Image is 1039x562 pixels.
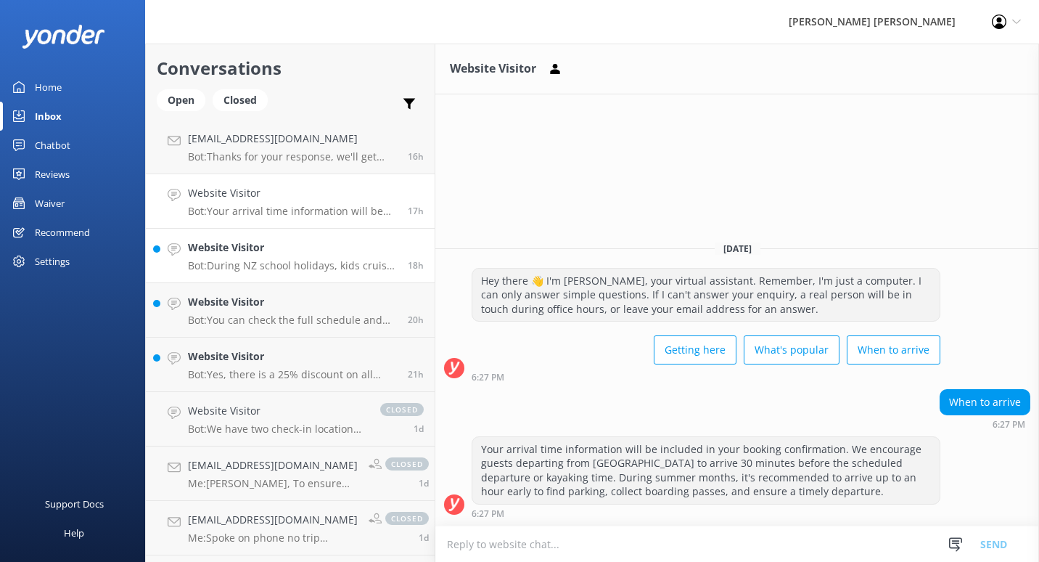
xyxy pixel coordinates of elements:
[146,283,435,338] a: Website VisitorBot:You can check the full schedule and live availability for the 5 Day Self-Guide...
[472,372,940,382] div: Oct 12 2025 06:27pm (UTC +13:00) Pacific/Auckland
[35,218,90,247] div: Recommend
[472,508,940,518] div: Oct 12 2025 06:27pm (UTC +13:00) Pacific/Auckland
[157,91,213,107] a: Open
[847,335,940,365] button: When to arrive
[188,477,358,490] p: Me: [PERSON_NAME], To ensure your safety and make sure you get the most out of your visit to our ...
[22,25,105,49] img: yonder-white-logo.png
[419,477,429,489] span: Oct 11 2025 03:47pm (UTC +13:00) Pacific/Auckland
[157,89,205,111] div: Open
[146,120,435,174] a: [EMAIL_ADDRESS][DOMAIN_NAME]Bot:Thanks for your response, we'll get back to you as soon as we can...
[188,349,397,365] h4: Website Visitor
[408,205,424,217] span: Oct 12 2025 06:27pm (UTC +13:00) Pacific/Auckland
[188,131,397,147] h4: [EMAIL_ADDRESS][DOMAIN_NAME]
[654,335,736,365] button: Getting here
[993,420,1025,429] strong: 6:27 PM
[146,174,435,229] a: Website VisitorBot:Your arrival time information will be included in your booking confirmation. W...
[35,73,62,102] div: Home
[940,419,1030,429] div: Oct 12 2025 06:27pm (UTC +13:00) Pacific/Auckland
[146,338,435,392] a: Website VisitorBot:Yes, there is a 25% discount on all trips for people living and working in the...
[188,532,358,545] p: Me: Spoke on phone no trip departing [DATE]
[940,390,1030,415] div: When to arrive
[385,512,429,525] span: closed
[472,437,940,504] div: Your arrival time information will be included in your booking confirmation. We encourage guests ...
[419,532,429,544] span: Oct 11 2025 01:44pm (UTC +13:00) Pacific/Auckland
[146,447,435,501] a: [EMAIL_ADDRESS][DOMAIN_NAME]Me:[PERSON_NAME], To ensure your safety and make sure you get the mos...
[188,259,397,272] p: Bot: During NZ school holidays, kids cruise free on day trips into the park. Year-round, one chil...
[408,150,424,163] span: Oct 12 2025 07:35pm (UTC +13:00) Pacific/Auckland
[188,368,397,381] p: Bot: Yes, there is a 25% discount on all trips for people living and working in the [GEOGRAPHIC_D...
[188,314,397,327] p: Bot: You can check the full schedule and live availability for the 5 Day Self-Guided Walk at [URL...
[188,240,397,256] h4: Website Visitor
[188,512,358,528] h4: [EMAIL_ADDRESS][DOMAIN_NAME]
[472,373,504,382] strong: 6:27 PM
[146,501,435,555] a: [EMAIL_ADDRESS][DOMAIN_NAME]Me:Spoke on phone no trip departing [DATE]closed1d
[188,150,397,163] p: Bot: Thanks for your response, we'll get back to you as soon as we can during opening hours.
[472,269,940,322] div: Hey there 👋 I'm [PERSON_NAME], your virtual assistant. Remember, I'm just a computer. I can only ...
[408,259,424,272] span: Oct 12 2025 05:09pm (UTC +13:00) Pacific/Auckland
[188,457,358,473] h4: [EMAIL_ADDRESS][DOMAIN_NAME]
[146,229,435,283] a: Website VisitorBot:During NZ school holidays, kids cruise free on day trips into the park. Year-r...
[380,403,424,416] span: closed
[213,91,275,107] a: Closed
[188,423,366,436] p: Bot: We have two check-in locations: - For multiday trips, check in at our main booking office lo...
[408,368,424,380] span: Oct 12 2025 02:39pm (UTC +13:00) Pacific/Auckland
[35,189,65,218] div: Waiver
[45,489,104,518] div: Support Docs
[35,247,70,276] div: Settings
[414,423,424,435] span: Oct 12 2025 10:51am (UTC +13:00) Pacific/Auckland
[385,457,429,471] span: closed
[450,60,536,78] h3: Website Visitor
[188,294,397,310] h4: Website Visitor
[213,89,268,111] div: Closed
[188,185,397,201] h4: Website Visitor
[188,205,397,218] p: Bot: Your arrival time information will be included in your booking confirmation. We encourage gu...
[64,518,84,547] div: Help
[472,510,504,518] strong: 6:27 PM
[744,335,839,365] button: What's popular
[146,392,435,447] a: Website VisitorBot:We have two check-in locations: - For multiday trips, check in at our main boo...
[408,314,424,326] span: Oct 12 2025 03:14pm (UTC +13:00) Pacific/Auckland
[188,403,366,419] h4: Website Visitor
[157,54,424,82] h2: Conversations
[35,102,62,131] div: Inbox
[715,243,760,255] span: [DATE]
[35,131,70,160] div: Chatbot
[35,160,70,189] div: Reviews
